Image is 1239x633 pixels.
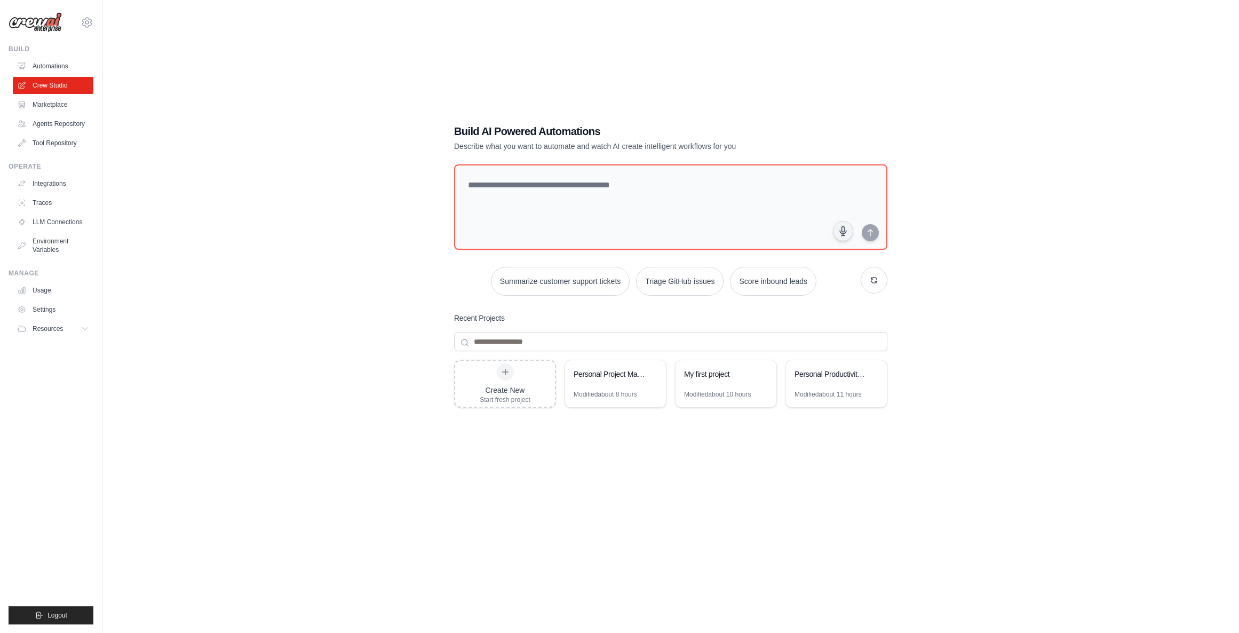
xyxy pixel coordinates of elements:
button: Triage GitHub issues [636,267,724,296]
button: Summarize customer support tickets [491,267,630,296]
a: Integrations [13,175,93,192]
div: Personal Productivity Manager [795,369,868,379]
div: Modified about 10 hours [684,390,751,399]
h1: Build AI Powered Automations [454,124,813,139]
a: LLM Connections [13,213,93,231]
div: Modified about 11 hours [795,390,861,399]
div: Manage [9,269,93,278]
div: Create New [480,385,530,395]
a: Traces [13,194,93,211]
a: Automations [13,58,93,75]
img: Logo [9,12,62,33]
button: Click to speak your automation idea [833,221,853,241]
a: Agents Repository [13,115,93,132]
span: Logout [47,611,67,620]
div: Personal Project Manager [574,369,647,379]
button: Logout [9,606,93,624]
a: Tool Repository [13,134,93,152]
div: My first project [684,369,757,379]
button: Get new suggestions [861,267,887,294]
button: Resources [13,320,93,337]
h3: Recent Projects [454,313,505,323]
a: Usage [13,282,93,299]
button: Score inbound leads [730,267,816,296]
span: Resources [33,325,63,333]
p: Describe what you want to automate and watch AI create intelligent workflows for you [454,141,813,152]
a: Environment Variables [13,233,93,258]
a: Marketplace [13,96,93,113]
a: Crew Studio [13,77,93,94]
div: Start fresh project [480,395,530,404]
a: Settings [13,301,93,318]
div: Operate [9,162,93,171]
div: Build [9,45,93,53]
div: Modified about 8 hours [574,390,637,399]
